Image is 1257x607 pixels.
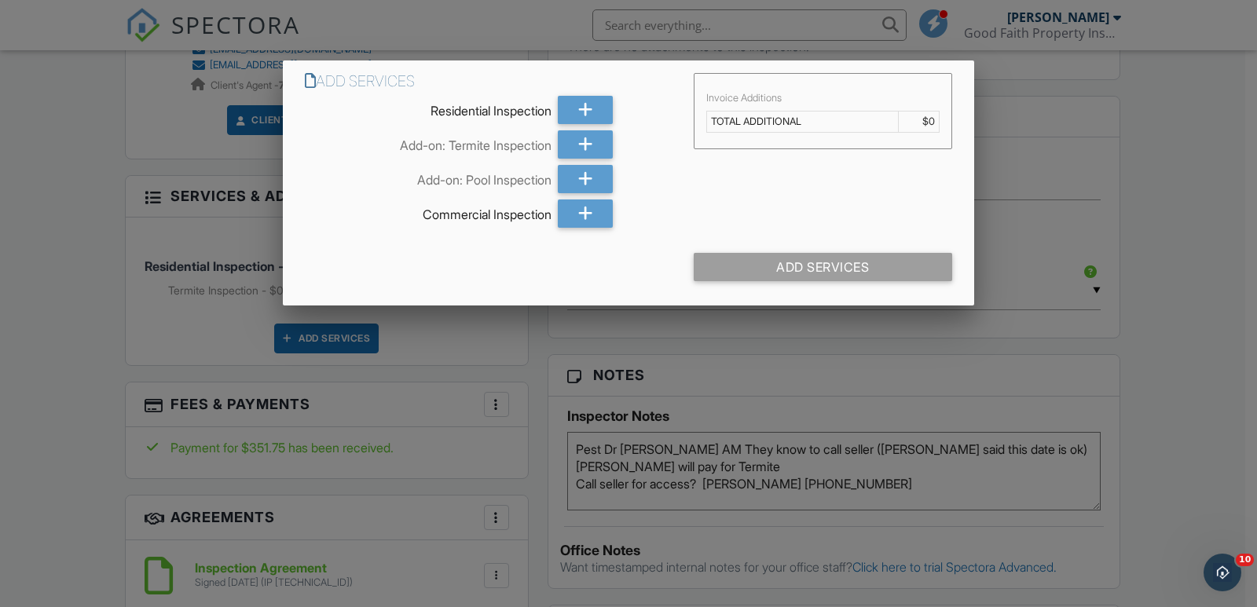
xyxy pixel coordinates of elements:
[706,92,940,104] div: Invoice Additions
[694,253,952,281] div: Add Services
[305,165,552,188] div: Add-on: Pool Inspection
[305,130,552,154] div: Add-on: Termite Inspection
[706,112,898,133] td: TOTAL ADDITIONAL
[305,96,552,119] div: Residential Inspection
[305,199,552,223] div: Commercial Inspection
[1204,554,1241,591] iframe: Intercom live chat
[898,112,939,133] td: $0
[305,73,675,90] h6: Add Services
[1236,554,1254,566] span: 10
